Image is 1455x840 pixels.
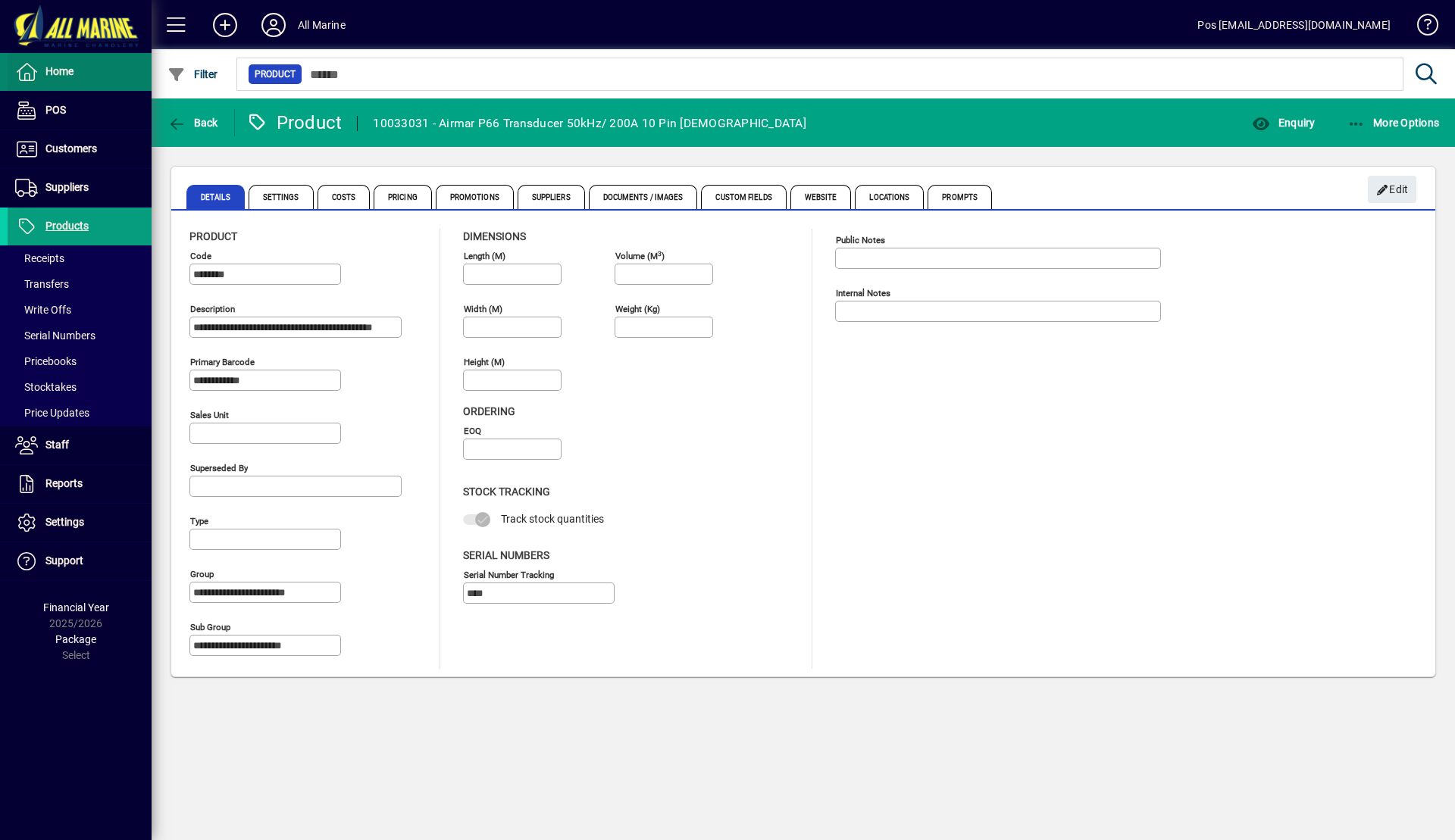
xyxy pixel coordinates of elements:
[836,235,885,245] mat-label: Public Notes
[615,251,665,261] mat-label: Volume (m )
[15,329,95,342] span: Serial Numbers
[45,554,83,567] span: Support
[1406,3,1436,52] a: Knowledge Base
[190,622,230,632] mat-label: Sub group
[255,67,296,82] span: Product
[8,348,152,374] a: Pricebooks
[152,109,235,136] app-page-header-button: Back
[45,142,97,155] span: Customers
[45,65,74,77] span: Home
[463,549,549,561] span: Serial Numbers
[45,181,89,193] span: Suppliers
[589,185,698,209] span: Documents / Images
[45,516,84,528] span: Settings
[615,304,660,314] mat-label: Weight (Kg)
[164,61,222,88] button: Filter
[249,185,314,209] span: Settings
[8,426,152,464] a: Staff
[464,426,481,436] mat-label: EOQ
[15,381,77,393] span: Stocktakes
[8,504,152,542] a: Settings
[8,542,152,580] a: Support
[8,245,152,271] a: Receipts
[15,355,77,367] span: Pricebooks
[8,53,152,91] a: Home
[167,117,218,129] span: Back
[501,513,604,525] span: Track stock quantities
[164,109,222,136] button: Back
[701,185,786,209] span: Custom Fields
[928,185,992,209] span: Prompts
[1197,13,1391,37] div: Pos [EMAIL_ADDRESS][DOMAIN_NAME]
[45,220,89,232] span: Products
[249,11,298,39] button: Profile
[15,407,89,419] span: Price Updates
[8,271,152,297] a: Transfers
[463,230,526,242] span: Dimensions
[373,111,806,136] div: 10033031 - Airmar P66 Transducer 50kHz/ 200A 10 Pin [DEMOGRAPHIC_DATA]
[246,111,343,135] div: Product
[190,410,229,420] mat-label: Sales unit
[464,251,505,261] mat-label: Length (m)
[8,92,152,130] a: POS
[190,516,208,526] mat-label: Type
[190,357,255,367] mat-label: Primary barcode
[855,185,924,209] span: Locations
[8,130,152,168] a: Customers
[8,323,152,348] a: Serial Numbers
[464,304,502,314] mat-label: Width (m)
[8,465,152,503] a: Reports
[836,288,890,298] mat-label: Internal Notes
[318,185,371,209] span: Costs
[55,633,96,645] span: Package
[463,486,550,498] span: Stock Tracking
[298,13,346,37] div: All Marine
[436,185,514,209] span: Promotions
[15,252,64,264] span: Receipts
[45,439,69,451] span: Staff
[1347,117,1440,129] span: More Options
[463,405,515,417] span: Ordering
[45,477,83,489] span: Reports
[190,463,248,473] mat-label: Superseded by
[1252,117,1315,129] span: Enquiry
[658,249,662,257] sup: 3
[8,374,152,400] a: Stocktakes
[1248,109,1319,136] button: Enquiry
[8,297,152,323] a: Write Offs
[15,304,71,316] span: Write Offs
[374,185,432,209] span: Pricing
[8,400,152,426] a: Price Updates
[190,304,235,314] mat-label: Description
[43,601,109,614] span: Financial Year
[189,230,237,242] span: Product
[464,569,554,579] mat-label: Serial Number tracking
[190,569,214,579] mat-label: Group
[201,11,249,39] button: Add
[8,169,152,207] a: Suppliers
[45,104,66,116] span: POS
[464,357,505,367] mat-label: Height (m)
[790,185,852,209] span: Website
[190,251,211,261] mat-label: Code
[167,68,218,80] span: Filter
[518,185,585,209] span: Suppliers
[1376,177,1409,202] span: Edit
[1344,109,1444,136] button: More Options
[186,185,245,209] span: Details
[15,278,69,290] span: Transfers
[1368,176,1416,203] button: Edit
